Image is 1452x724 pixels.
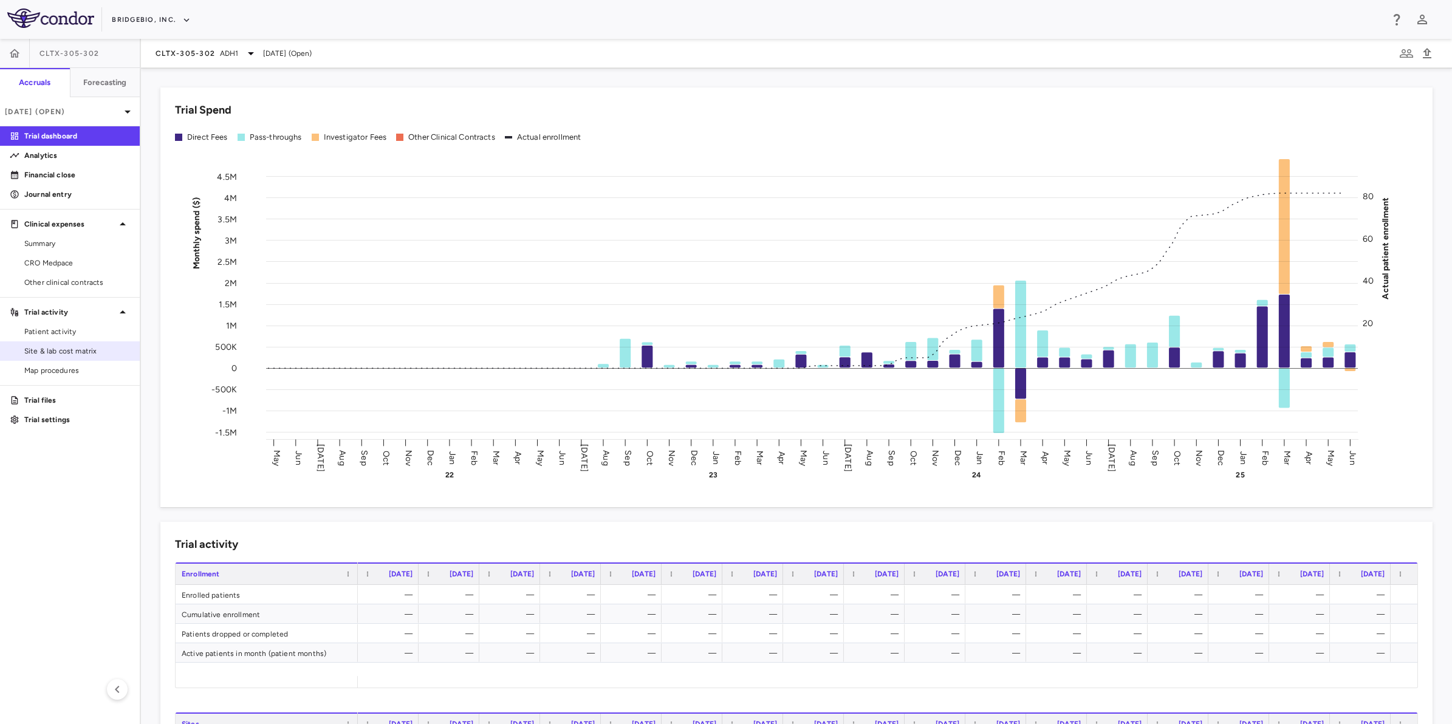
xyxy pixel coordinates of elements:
div: — [794,604,838,624]
text: Mar [491,450,501,465]
span: [DATE] [1057,570,1081,578]
div: — [490,585,534,604]
p: Trial files [24,395,130,406]
div: — [369,624,413,643]
p: [DATE] (Open) [5,106,120,117]
div: — [976,585,1020,604]
div: — [855,585,899,604]
span: [DATE] [450,570,473,578]
span: CRO Medpace [24,258,130,268]
div: — [551,643,595,663]
tspan: 1M [226,321,237,331]
div: — [612,585,656,604]
text: Dec [1216,449,1227,465]
text: Oct [1172,450,1182,465]
p: Trial settings [24,414,130,425]
tspan: -1.5M [215,427,237,437]
text: Jun [1084,451,1095,465]
text: 25 [1236,471,1245,479]
div: — [916,604,959,624]
div: — [1280,624,1324,643]
text: Jan [1238,451,1248,464]
div: — [976,643,1020,663]
div: — [1037,604,1081,624]
div: — [1402,624,1445,643]
div: — [369,585,413,604]
div: — [551,604,595,624]
div: — [794,624,838,643]
text: Nov [1194,449,1204,466]
div: — [855,624,899,643]
span: CLTX-305-302 [39,49,99,58]
div: — [733,643,777,663]
text: Aug [865,450,875,465]
text: May [1326,449,1336,466]
text: [DATE] [579,444,589,472]
tspan: 2.5M [217,256,237,267]
div: — [612,643,656,663]
text: Apr [776,451,787,464]
span: CLTX-305-302 [156,49,215,58]
div: Cumulative enrollment [176,604,358,623]
div: — [1341,624,1385,643]
text: Dec [689,449,699,465]
span: [DATE] (Open) [263,48,312,59]
div: — [369,643,413,663]
tspan: 1.5M [219,299,237,310]
span: [DATE] [1361,570,1385,578]
div: — [673,585,716,604]
p: Financial close [24,169,130,180]
tspan: 500K [215,342,237,352]
span: [DATE] [571,570,595,578]
text: Jun [821,451,831,465]
span: Site & lab cost matrix [24,346,130,357]
div: — [1098,624,1142,643]
div: — [733,604,777,624]
div: — [794,585,838,604]
span: ADH1 [220,48,239,59]
tspan: 80 [1363,191,1374,202]
div: — [673,643,716,663]
h6: Accruals [19,77,50,88]
h6: Trial activity [175,536,238,553]
div: — [1037,585,1081,604]
div: — [1098,604,1142,624]
div: — [551,624,595,643]
text: Nov [403,449,414,466]
span: [DATE] [389,570,413,578]
div: Other Clinical Contracts [408,132,495,143]
p: Clinical expenses [24,219,115,230]
div: — [733,585,777,604]
text: Jun [293,451,304,465]
tspan: 60 [1363,233,1373,244]
div: — [1341,585,1385,604]
tspan: Actual patient enrollment [1380,197,1391,299]
div: Actual enrollment [517,132,581,143]
div: — [916,585,959,604]
text: [DATE] [843,444,853,472]
div: Pass-throughs [250,132,302,143]
div: — [612,604,656,624]
div: — [1402,643,1445,663]
text: Nov [931,449,941,466]
div: — [1280,643,1324,663]
div: — [855,604,899,624]
span: [DATE] [753,570,777,578]
div: — [490,643,534,663]
tspan: Monthly spend ($) [191,197,202,269]
span: [DATE] [875,570,899,578]
span: [DATE] [996,570,1020,578]
p: Trial activity [24,307,115,318]
tspan: 0 [231,363,237,374]
text: Feb [469,450,479,465]
tspan: 3M [225,235,237,245]
span: Other clinical contracts [24,277,130,288]
text: 24 [972,471,981,479]
text: Apr [1304,451,1314,464]
div: — [430,585,473,604]
div: — [1037,643,1081,663]
tspan: -1M [222,406,237,416]
text: [DATE] [315,444,326,472]
text: Aug [337,450,348,465]
text: Dec [953,449,963,465]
